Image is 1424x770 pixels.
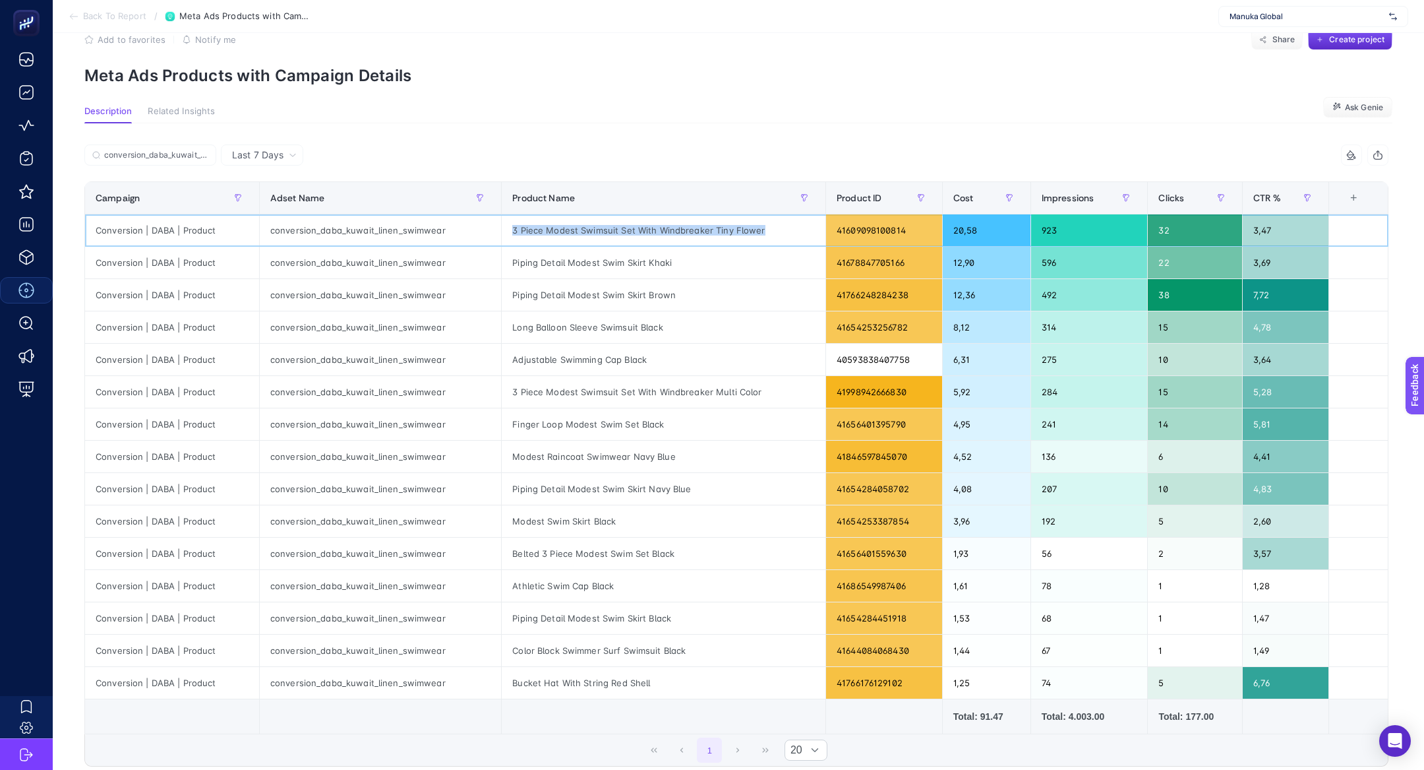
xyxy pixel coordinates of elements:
div: Conversion | DABA | Product [85,505,259,537]
span: Feedback [8,4,50,15]
button: Share [1251,29,1303,50]
div: 32 [1148,214,1242,246]
div: Long Balloon Sleeve Swimsuit Black [502,311,825,343]
div: Piping Detail Modest Swim Skirt Brown [502,279,825,311]
div: 41654284451918 [826,602,942,634]
div: 275 [1031,344,1148,375]
span: / [154,11,158,21]
div: Bucket Hat With String Red Shell [502,667,825,699]
div: 192 [1031,505,1148,537]
div: Conversion | DABA | Product [85,635,259,666]
div: Conversion | DABA | Product [85,570,259,602]
div: Conversion | DABA | Product [85,408,259,440]
div: 6,76 [1243,667,1328,699]
div: 3,96 [943,505,1030,537]
div: 41656401395790 [826,408,942,440]
div: 1 [1148,570,1242,602]
div: 3,47 [1243,214,1328,246]
span: Rows per page [785,740,802,760]
div: conversion_daba_kuwait_linen_swimwear [260,344,501,375]
div: 41846597845070 [826,441,942,472]
div: Piping Detail Modest Swim Skirt Navy Blue [502,473,825,505]
div: Conversion | DABA | Product [85,279,259,311]
div: 78 [1031,570,1148,602]
img: svg%3e [1389,10,1397,23]
span: Back To Report [83,11,146,22]
div: 207 [1031,473,1148,505]
div: Piping Detail Modest Swim Skirt Black [502,602,825,634]
div: 14 [1148,408,1242,440]
div: 4,41 [1243,441,1328,472]
span: Impressions [1042,193,1094,203]
div: conversion_daba_kuwait_linen_swimwear [260,214,501,246]
div: 41678847705166 [826,247,942,278]
div: Total: 91.47 [953,710,1020,723]
div: 41766176129102 [826,667,942,699]
div: Conversion | DABA | Product [85,214,259,246]
div: 1 [1148,635,1242,666]
div: conversion_daba_kuwait_linen_swimwear [260,538,501,569]
div: 241 [1031,408,1148,440]
div: 4,08 [943,473,1030,505]
div: 1 [1148,602,1242,634]
div: 596 [1031,247,1148,278]
span: Create project [1329,34,1384,45]
div: 6 [1148,441,1242,472]
div: 67 [1031,635,1148,666]
div: 10 [1148,344,1242,375]
div: Belted 3 Piece Modest Swim Set Black [502,538,825,569]
span: Ask Genie [1345,102,1383,113]
div: 1,25 [943,667,1030,699]
div: Conversion | DABA | Product [85,247,259,278]
div: 1,93 [943,538,1030,569]
div: 1,61 [943,570,1030,602]
div: 41654253256782 [826,311,942,343]
div: conversion_daba_kuwait_linen_swimwear [260,376,501,408]
div: 136 [1031,441,1148,472]
div: Adjustable Swimming Cap Black [502,344,825,375]
div: 2 [1148,538,1242,569]
div: 41609098100814 [826,214,942,246]
div: 12,36 [943,279,1030,311]
div: 40593838407758 [826,344,942,375]
div: conversion_daba_kuwait_linen_swimwear [260,279,501,311]
p: Meta Ads Products with Campaign Details [84,66,1392,85]
span: Product ID [837,193,881,203]
div: conversion_daba_kuwait_linen_swimwear [260,473,501,505]
div: Conversion | DABA | Product [85,441,259,472]
div: 4,52 [943,441,1030,472]
div: 1,28 [1243,570,1328,602]
span: Manuka Global [1230,11,1384,22]
div: 284 [1031,376,1148,408]
div: Color Block Swimmer Surf Swimsuit Black [502,635,825,666]
div: 7,72 [1243,279,1328,311]
button: Related Insights [148,106,215,123]
div: 22 [1148,247,1242,278]
div: 4,78 [1243,311,1328,343]
div: 3 Piece Modest Swimsuit Set With Windbreaker Tiny Flower [502,214,825,246]
div: 5 [1148,505,1242,537]
span: Campaign [96,193,140,203]
span: Notify me [195,34,236,45]
div: 5,28 [1243,376,1328,408]
button: Add to favorites [84,34,165,45]
span: Adset Name [270,193,324,203]
div: 1,49 [1243,635,1328,666]
div: 3,69 [1243,247,1328,278]
div: 6,31 [943,344,1030,375]
div: 8 items selected [1340,193,1350,222]
div: 41656401559630 [826,538,942,569]
span: Share [1272,34,1295,45]
button: Notify me [182,34,236,45]
div: 5,92 [943,376,1030,408]
div: 38 [1148,279,1242,311]
div: conversion_daba_kuwait_linen_swimwear [260,570,501,602]
span: Add to favorites [98,34,165,45]
span: Product Name [512,193,575,203]
div: 68 [1031,602,1148,634]
div: Athletic Swim Cap Black [502,570,825,602]
div: 1,44 [943,635,1030,666]
div: conversion_daba_kuwait_linen_swimwear [260,441,501,472]
div: Total: 4.003.00 [1042,710,1137,723]
span: Clicks [1158,193,1184,203]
